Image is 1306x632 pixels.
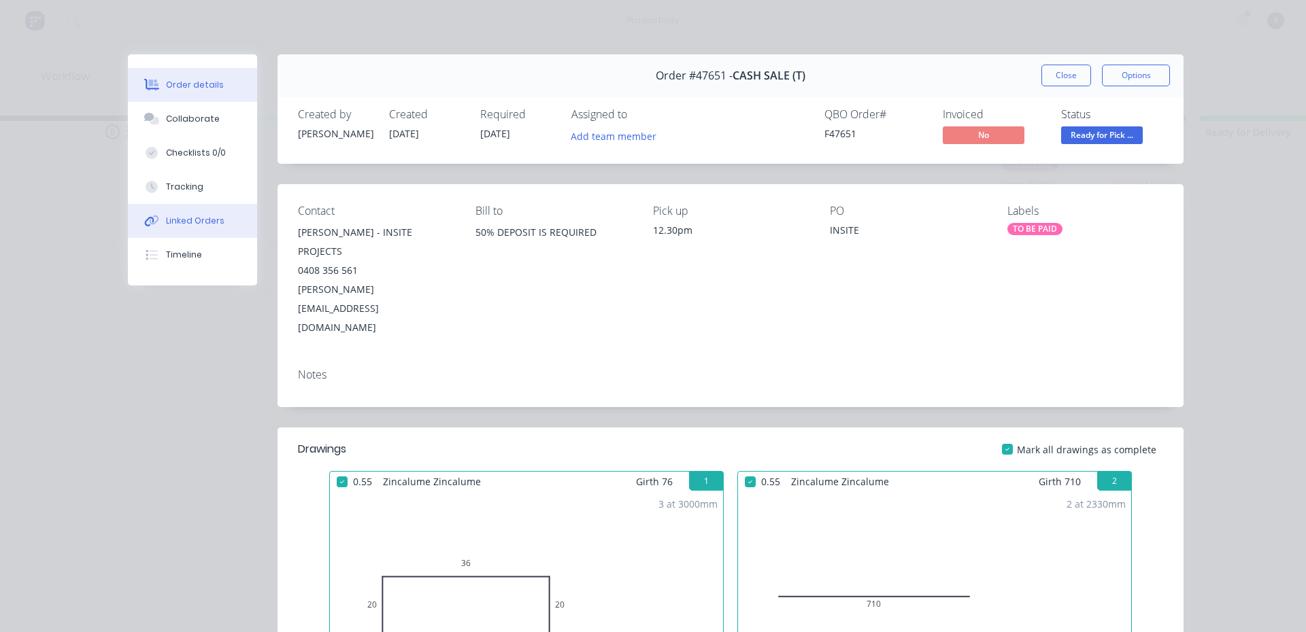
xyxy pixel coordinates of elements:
button: Collaborate [128,102,257,136]
div: Notes [298,368,1163,381]
button: 1 [689,472,723,491]
button: Order details [128,68,257,102]
button: Checklists 0/0 [128,136,257,170]
div: Invoiced [943,108,1045,121]
div: 0408 356 561 [298,261,454,280]
div: Status [1061,108,1163,121]
div: Checklists 0/0 [166,147,226,159]
span: Girth 76 [636,472,673,491]
span: [DATE] [389,127,419,140]
span: Order #47651 - [656,69,733,82]
div: Contact [298,205,454,217]
button: Timeline [128,238,257,272]
div: Labels [1007,205,1163,217]
div: F47651 [824,126,926,141]
span: Mark all drawings as complete [1017,442,1156,457]
button: Options [1102,65,1170,86]
div: Created [389,108,464,121]
button: 2 [1097,472,1131,491]
span: Ready for Pick ... [1061,126,1143,143]
div: Tracking [166,181,203,193]
div: TO BE PAID [1007,223,1062,235]
div: Order details [166,79,224,91]
div: [PERSON_NAME][EMAIL_ADDRESS][DOMAIN_NAME] [298,280,454,337]
div: 12.30pm [653,223,809,237]
div: Timeline [166,249,202,261]
div: 3 at 3000mm [658,497,718,511]
div: Bill to [475,205,631,217]
div: Pick up [653,205,809,217]
div: Assigned to [571,108,707,121]
span: Girth 710 [1039,472,1081,491]
span: No [943,126,1024,143]
span: Zincalume Zincalume [786,472,894,491]
button: Add team member [571,126,664,145]
div: Linked Orders [166,215,224,227]
div: [PERSON_NAME] [298,126,373,141]
div: 50% DEPOSIT IS REQUIRED [475,223,631,242]
div: 2 at 2330mm [1067,497,1126,511]
button: Ready for Pick ... [1061,126,1143,147]
span: [DATE] [480,127,510,140]
span: Zincalume Zincalume [378,472,486,491]
button: Close [1041,65,1091,86]
div: PO [830,205,986,217]
div: Drawings [298,441,346,457]
div: INSITE [830,223,986,242]
span: CASH SALE (T) [733,69,805,82]
div: [PERSON_NAME] - INSITE PROJECTS [298,223,454,261]
button: Linked Orders [128,204,257,238]
div: Required [480,108,555,121]
button: Add team member [564,126,664,145]
div: 50% DEPOSIT IS REQUIRED [475,223,631,266]
button: Tracking [128,170,257,204]
span: 0.55 [348,472,378,491]
span: 0.55 [756,472,786,491]
div: QBO Order # [824,108,926,121]
div: [PERSON_NAME] - INSITE PROJECTS0408 356 561[PERSON_NAME][EMAIL_ADDRESS][DOMAIN_NAME] [298,223,454,337]
div: Created by [298,108,373,121]
div: Collaborate [166,113,220,125]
